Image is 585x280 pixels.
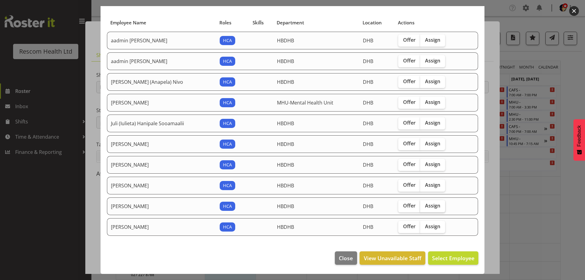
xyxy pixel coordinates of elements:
[363,182,373,189] span: DHB
[428,251,478,265] button: Select Employee
[107,32,216,49] td: aadmin [PERSON_NAME]
[253,19,264,26] span: Skills
[223,203,232,210] span: HCA
[277,224,294,230] span: HBDHB
[223,120,232,127] span: HCA
[432,254,474,262] span: Select Employee
[403,58,416,64] span: Offer
[107,218,216,236] td: [PERSON_NAME]
[223,161,232,168] span: HCA
[277,120,294,127] span: HBDHB
[277,37,294,44] span: HBDHB
[107,52,216,70] td: aadmin [PERSON_NAME]
[277,99,333,106] span: MHU-Mental Health Unit
[403,182,416,188] span: Offer
[335,251,357,265] button: Close
[223,224,232,230] span: HCA
[363,37,373,44] span: DHB
[277,58,294,65] span: HBDHB
[403,140,416,147] span: Offer
[277,203,294,210] span: HBDHB
[425,120,440,126] span: Assign
[339,254,353,262] span: Close
[425,223,440,229] span: Assign
[403,120,416,126] span: Offer
[107,177,216,194] td: [PERSON_NAME]
[403,37,416,43] span: Offer
[425,182,440,188] span: Assign
[223,37,232,44] span: HCA
[110,19,146,26] span: Employee Name
[363,141,373,147] span: DHB
[363,19,382,26] span: Location
[107,197,216,215] td: [PERSON_NAME]
[425,140,440,147] span: Assign
[364,254,421,262] span: View Unavailable Staff
[223,79,232,85] span: HCA
[573,119,585,161] button: Feedback - Show survey
[403,161,416,167] span: Offer
[425,78,440,84] span: Assign
[398,19,414,26] span: Actions
[363,58,373,65] span: DHB
[403,203,416,209] span: Offer
[403,78,416,84] span: Offer
[360,251,425,265] button: View Unavailable Staff
[576,125,582,147] span: Feedback
[277,182,294,189] span: HBDHB
[425,99,440,105] span: Assign
[403,99,416,105] span: Offer
[277,161,294,168] span: HBDHB
[223,99,232,106] span: HCA
[363,99,373,106] span: DHB
[277,19,304,26] span: Department
[107,135,216,153] td: [PERSON_NAME]
[223,182,232,189] span: HCA
[425,37,440,43] span: Assign
[107,156,216,174] td: [PERSON_NAME]
[425,161,440,167] span: Assign
[107,94,216,112] td: [PERSON_NAME]
[277,141,294,147] span: HBDHB
[219,19,231,26] span: Roles
[425,203,440,209] span: Assign
[107,115,216,132] td: Juli (Iulieta) Hanipale Sooamaalii
[223,141,232,147] span: HCA
[425,58,440,64] span: Assign
[363,224,373,230] span: DHB
[277,79,294,85] span: HBDHB
[223,58,232,65] span: HCA
[363,161,373,168] span: DHB
[403,223,416,229] span: Offer
[363,203,373,210] span: DHB
[363,79,373,85] span: DHB
[107,73,216,91] td: [PERSON_NAME] (Anapela) Nivo
[363,120,373,127] span: DHB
